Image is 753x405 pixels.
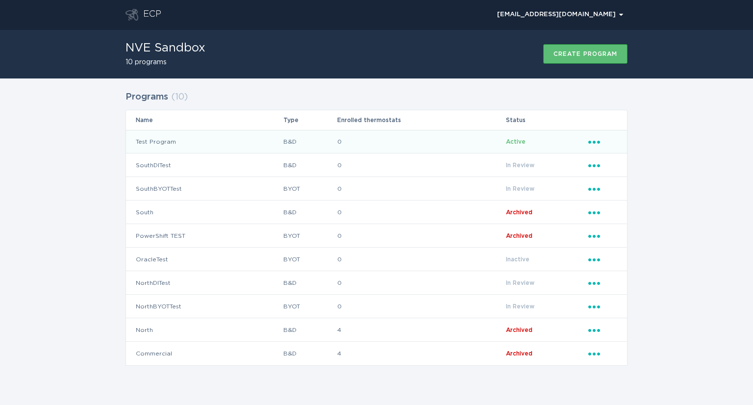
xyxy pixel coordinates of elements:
span: In Review [506,162,534,168]
td: OracleTest [126,248,283,271]
button: Create program [543,44,627,64]
div: Popover menu [588,183,617,194]
tr: fc965d71b8e644e187efd24587ccd12c [126,130,627,153]
h1: NVE Sandbox [125,42,205,54]
div: ECP [143,9,161,21]
div: Popover menu [493,7,627,22]
td: BYOT [283,248,337,271]
div: Popover menu [588,278,617,288]
td: B&D [283,342,337,365]
td: Test Program [126,130,283,153]
span: Archived [506,351,532,356]
th: Type [283,110,337,130]
td: Commercial [126,342,283,365]
div: [EMAIL_ADDRESS][DOMAIN_NAME] [497,12,623,18]
td: 0 [337,271,505,295]
h2: 10 programs [125,59,205,66]
td: 0 [337,224,505,248]
td: 4 [337,318,505,342]
td: B&D [283,318,337,342]
td: B&D [283,271,337,295]
td: NorthBYOTTest [126,295,283,318]
th: Status [505,110,588,130]
td: BYOT [283,177,337,201]
tr: 4b12f45bbec648bb849041af0e128f2c [126,342,627,365]
td: 0 [337,177,505,201]
tr: Table Headers [126,110,627,130]
span: Archived [506,233,532,239]
div: Popover menu [588,230,617,241]
span: Archived [506,209,532,215]
th: Enrolled thermostats [337,110,505,130]
span: Archived [506,327,532,333]
tr: 8198219c6da24ec286c291abafba40da [126,271,627,295]
div: Popover menu [588,348,617,359]
td: B&D [283,130,337,153]
div: Popover menu [588,325,617,335]
td: 0 [337,248,505,271]
td: NorthDITest [126,271,283,295]
span: In Review [506,304,534,309]
tr: 83377a20e7264d7bae746b314e85a0ee [126,295,627,318]
span: Inactive [506,256,529,262]
div: Popover menu [588,301,617,312]
div: Popover menu [588,136,617,147]
div: Popover menu [588,160,617,171]
div: Create program [553,51,617,57]
tr: d3ebbe26646c42a587ebc76e3d10c38b [126,224,627,248]
td: B&D [283,153,337,177]
span: Active [506,139,526,145]
tr: 8a10b352683d4066856916e58640d313 [126,153,627,177]
td: North [126,318,283,342]
div: Popover menu [588,207,617,218]
tr: db1a91d69cd64bd4af200559586165b5 [126,177,627,201]
td: SouthBYOTTest [126,177,283,201]
tr: 42761ba875c643c9a42209b7258b2ec5 [126,201,627,224]
td: 0 [337,201,505,224]
tr: 116e07f7915c4c4a9324842179135979 [126,318,627,342]
td: PowerShift TEST [126,224,283,248]
td: SouthDITest [126,153,283,177]
td: 0 [337,153,505,177]
td: 4 [337,342,505,365]
div: Popover menu [588,254,617,265]
span: ( 10 ) [171,93,188,101]
span: In Review [506,186,534,192]
td: B&D [283,201,337,224]
span: In Review [506,280,534,286]
tr: 628d02043c56473e9ef05a6774d164d6 [126,248,627,271]
button: Open user account details [493,7,627,22]
h2: Programs [125,88,168,106]
td: 0 [337,130,505,153]
td: 0 [337,295,505,318]
td: BYOT [283,224,337,248]
th: Name [126,110,283,130]
td: BYOT [283,295,337,318]
td: South [126,201,283,224]
button: Go to dashboard [125,9,138,21]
